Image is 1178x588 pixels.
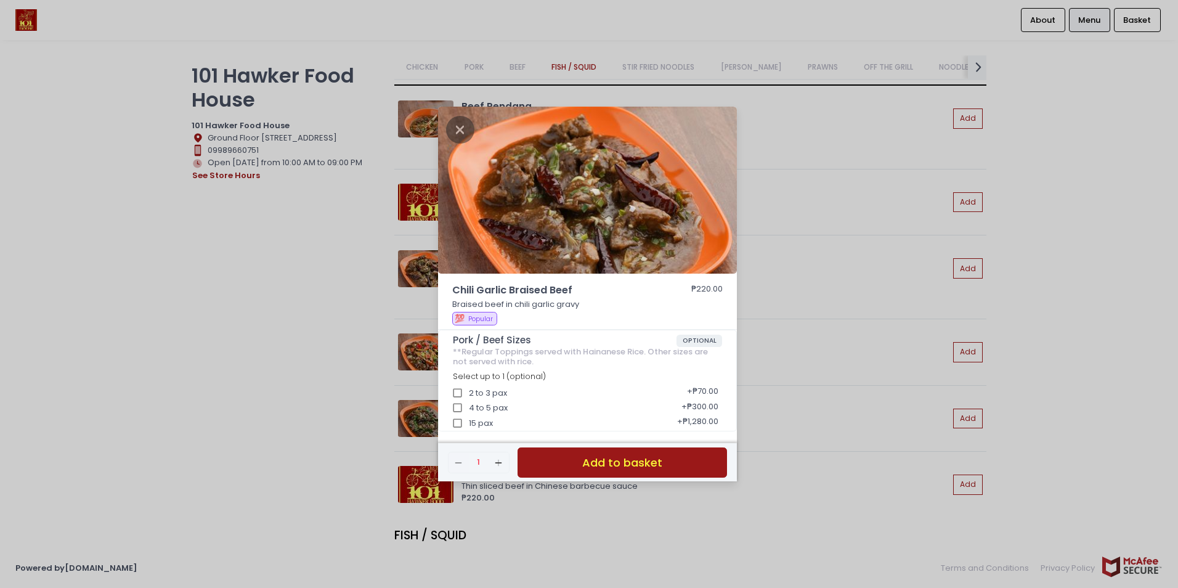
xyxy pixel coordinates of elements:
div: ₱220.00 [691,283,723,298]
span: Select up to 1 (optional) [453,371,546,382]
div: + ₱70.00 [683,382,722,405]
div: + ₱300.00 [677,396,722,420]
span: 💯 [455,312,465,324]
span: Popular [468,314,493,324]
span: Pork / Beef Sizes [453,335,676,346]
img: Chili Garlic Braised Beef [438,107,737,274]
button: Add to basket [518,447,727,478]
p: Braised beef in chili garlic gravy [452,298,723,311]
button: Close [446,123,474,135]
span: OPTIONAL [676,335,723,347]
span: Chili Garlic Braised Beef [452,283,656,298]
div: **Regular Toppings served with Hainanese Rice. Other sizes are not served with rice. [453,347,723,366]
div: + ₱1,280.00 [673,412,722,435]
